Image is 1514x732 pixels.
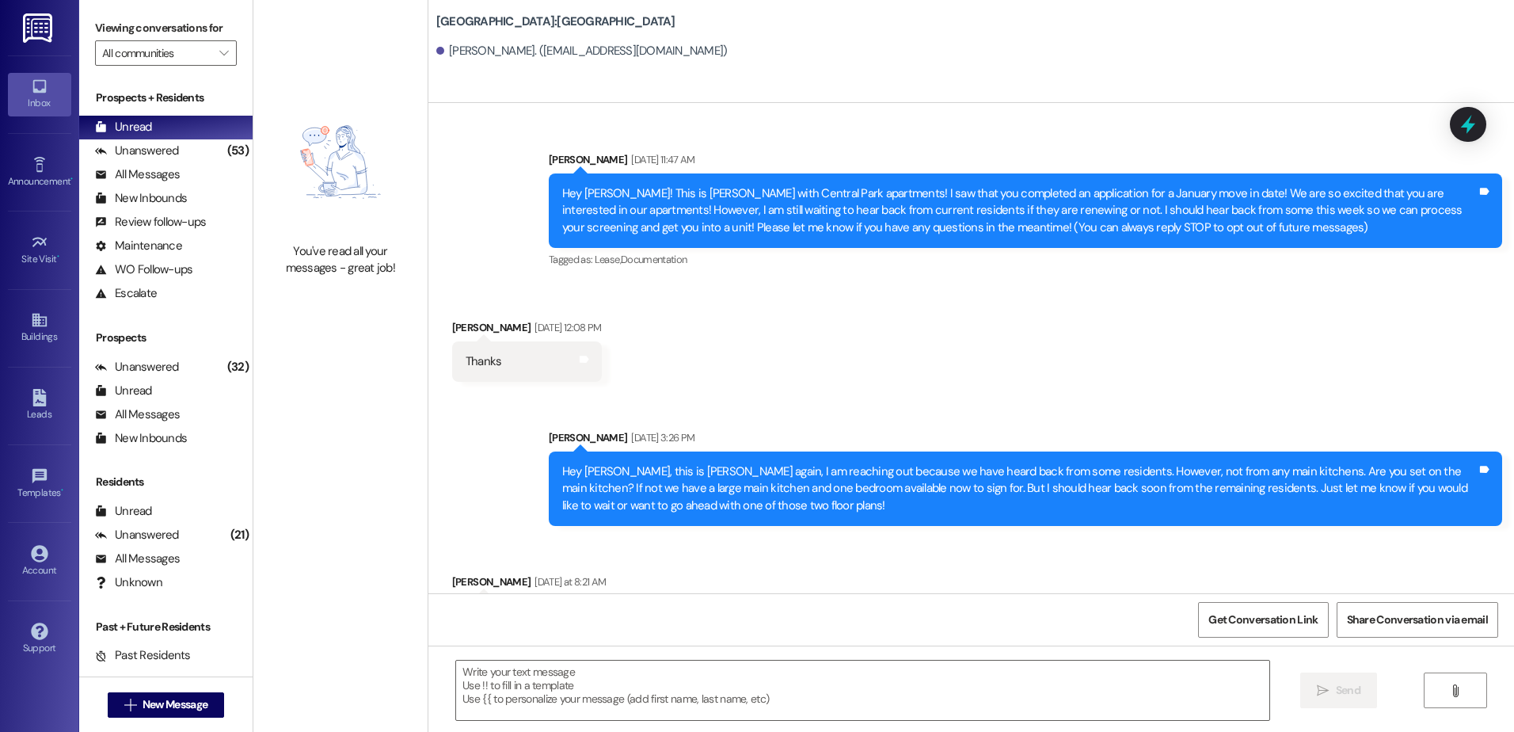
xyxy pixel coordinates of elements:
[8,229,71,272] a: Site Visit •
[70,173,73,185] span: •
[79,330,253,346] div: Prospects
[95,527,179,543] div: Unanswered
[1317,684,1329,697] i: 
[1208,612,1318,628] span: Get Conversation Link
[95,430,187,447] div: New Inbounds
[143,696,207,713] span: New Message
[95,359,179,376] div: Unanswered
[1198,602,1328,638] button: Get Conversation Link
[223,355,253,379] div: (32)
[436,43,728,59] div: [PERSON_NAME]. ([EMAIL_ADDRESS][DOMAIN_NAME])
[95,503,152,520] div: Unread
[95,574,162,591] div: Unknown
[8,307,71,349] a: Buildings
[79,90,253,106] div: Prospects + Residents
[95,143,179,159] div: Unanswered
[8,463,71,505] a: Templates •
[595,253,621,266] span: Lease ,
[1300,673,1377,708] button: Send
[95,238,182,254] div: Maintenance
[95,285,157,302] div: Escalate
[562,185,1477,236] div: Hey [PERSON_NAME]! This is [PERSON_NAME] with Central Park apartments! I saw that you completed a...
[95,647,191,664] div: Past Residents
[562,463,1477,514] div: Hey [PERSON_NAME], this is [PERSON_NAME] again, I am reaching out because we have heard back from...
[95,383,152,399] div: Unread
[95,16,237,40] label: Viewing conversations for
[95,166,180,183] div: All Messages
[452,574,607,596] div: [PERSON_NAME]
[621,253,687,266] span: Documentation
[95,406,180,423] div: All Messages
[8,618,71,661] a: Support
[108,692,225,718] button: New Message
[627,151,694,168] div: [DATE] 11:47 AM
[226,523,253,547] div: (21)
[223,139,253,163] div: (53)
[1347,612,1488,628] span: Share Conversation via email
[549,429,1502,452] div: [PERSON_NAME]
[124,699,136,711] i: 
[95,551,180,567] div: All Messages
[79,474,253,490] div: Residents
[8,540,71,583] a: Account
[466,353,502,370] div: Thanks
[61,485,63,496] span: •
[531,574,606,590] div: [DATE] at 8:21 AM
[271,243,410,277] div: You've read all your messages - great job!
[271,89,410,235] img: empty-state
[627,429,694,446] div: [DATE] 3:26 PM
[79,619,253,635] div: Past + Future Residents
[95,119,152,135] div: Unread
[102,40,211,66] input: All communities
[8,384,71,427] a: Leads
[57,251,59,262] span: •
[1449,684,1461,697] i: 
[452,319,602,341] div: [PERSON_NAME]
[95,214,206,231] div: Review follow-ups
[549,151,1502,173] div: [PERSON_NAME]
[8,73,71,116] a: Inbox
[531,319,601,336] div: [DATE] 12:08 PM
[95,190,187,207] div: New Inbounds
[219,47,228,59] i: 
[436,13,675,30] b: [GEOGRAPHIC_DATA]: [GEOGRAPHIC_DATA]
[1336,682,1360,699] span: Send
[549,248,1502,271] div: Tagged as:
[95,261,192,278] div: WO Follow-ups
[1337,602,1498,638] button: Share Conversation via email
[23,13,55,43] img: ResiDesk Logo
